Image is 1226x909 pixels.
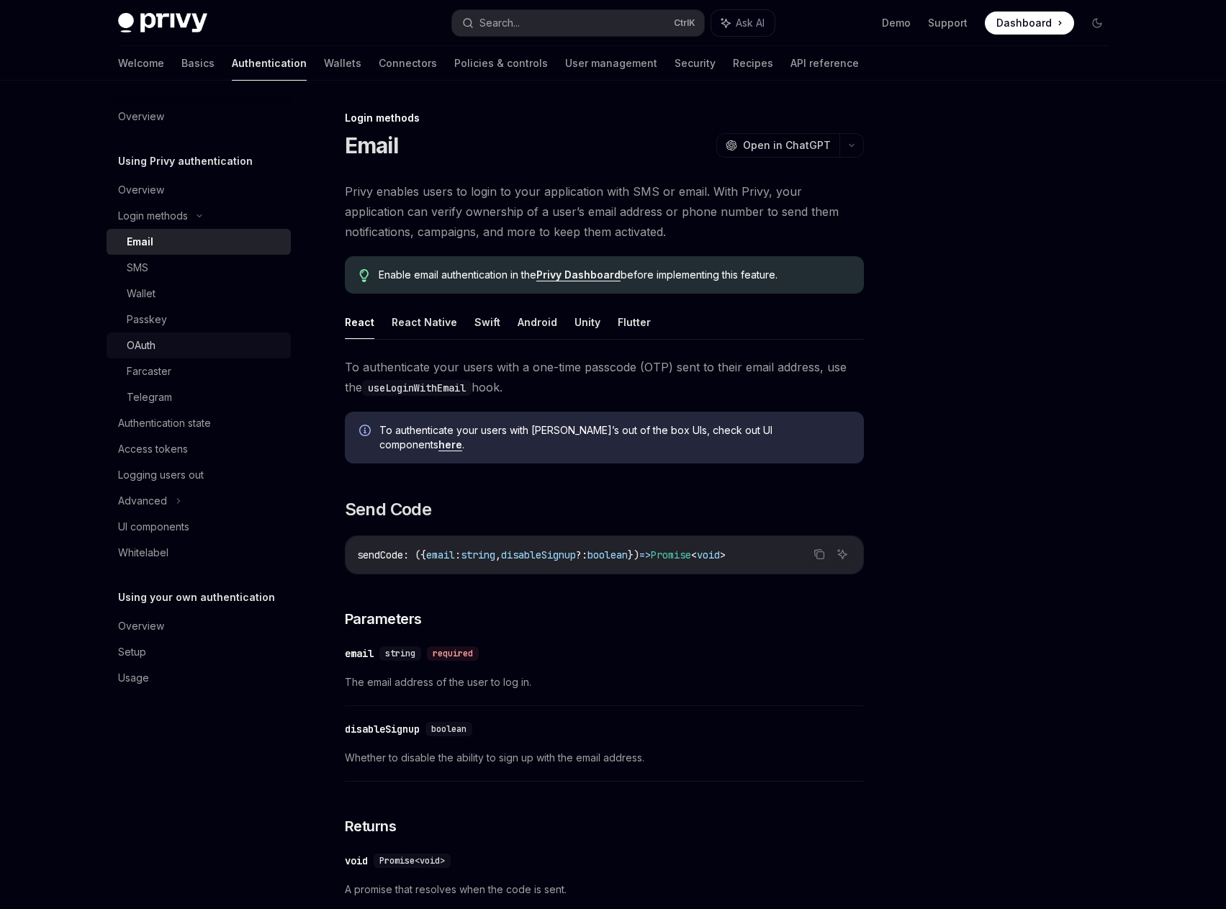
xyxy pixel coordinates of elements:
[379,46,437,81] a: Connectors
[455,548,461,561] span: :
[639,548,651,561] span: =>
[107,358,291,384] a: Farcaster
[359,269,369,282] svg: Tip
[107,410,291,436] a: Authentication state
[403,548,426,561] span: : ({
[362,380,472,396] code: useLoginWithEmail
[501,548,576,561] span: disableSignup
[461,548,495,561] span: string
[697,548,720,561] span: void
[1086,12,1109,35] button: Toggle dark mode
[345,749,864,766] span: Whether to disable the ability to sign up with the email address.
[736,16,765,30] span: Ask AI
[691,548,697,561] span: <
[118,153,253,170] h5: Using Privy authentication
[454,46,548,81] a: Policies & controls
[790,46,859,81] a: API reference
[392,305,457,339] button: React Native
[345,881,864,898] span: A promise that resolves when the code is sent.
[107,255,291,281] a: SMS
[107,436,291,462] a: Access tokens
[107,639,291,665] a: Setup
[675,46,716,81] a: Security
[810,545,829,564] button: Copy the contents from the code block
[118,589,275,606] h5: Using your own authentication
[474,305,500,339] button: Swift
[118,544,168,561] div: Whitelabel
[674,17,695,29] span: Ctrl K
[357,548,403,561] span: sendCode
[345,357,864,397] span: To authenticate your users with a one-time passcode (OTP) sent to their email address, use the hook.
[495,548,501,561] span: ,
[107,307,291,333] a: Passkey
[107,462,291,488] a: Logging users out
[427,646,479,661] div: required
[345,816,397,836] span: Returns
[452,10,704,36] button: Search...CtrlK
[232,46,307,81] a: Authentication
[118,440,188,458] div: Access tokens
[118,466,204,484] div: Logging users out
[118,669,149,687] div: Usage
[118,415,211,432] div: Authentication state
[711,10,775,36] button: Ask AI
[107,281,291,307] a: Wallet
[359,425,374,439] svg: Info
[345,132,398,158] h1: Email
[833,545,852,564] button: Ask AI
[127,363,171,380] div: Farcaster
[118,108,164,125] div: Overview
[127,285,155,302] div: Wallet
[118,492,167,510] div: Advanced
[127,259,148,276] div: SMS
[743,138,831,153] span: Open in ChatGPT
[107,384,291,410] a: Telegram
[107,104,291,130] a: Overview
[127,311,167,328] div: Passkey
[379,268,849,282] span: Enable email authentication in the before implementing this feature.
[628,548,639,561] span: })
[107,177,291,203] a: Overview
[345,722,420,736] div: disableSignup
[985,12,1074,35] a: Dashboard
[127,389,172,406] div: Telegram
[107,665,291,691] a: Usage
[576,548,587,561] span: ?:
[345,609,422,629] span: Parameters
[345,674,864,691] span: The email address of the user to log in.
[118,518,189,535] div: UI components
[127,337,155,354] div: OAuth
[324,46,361,81] a: Wallets
[107,514,291,540] a: UI components
[651,548,691,561] span: Promise
[587,548,628,561] span: boolean
[107,613,291,639] a: Overview
[118,207,188,225] div: Login methods
[996,16,1052,30] span: Dashboard
[345,498,432,521] span: Send Code
[345,181,864,242] span: Privy enables users to login to your application with SMS or email. With Privy, your application ...
[107,540,291,566] a: Whitelabel
[181,46,215,81] a: Basics
[574,305,600,339] button: Unity
[379,855,445,867] span: Promise<void>
[928,16,968,30] a: Support
[518,305,557,339] button: Android
[438,438,462,451] a: here
[118,13,207,33] img: dark logo
[385,648,415,659] span: string
[716,133,839,158] button: Open in ChatGPT
[431,723,466,735] span: boolean
[127,233,153,250] div: Email
[345,111,864,125] div: Login methods
[107,333,291,358] a: OAuth
[882,16,911,30] a: Demo
[565,46,657,81] a: User management
[379,423,849,452] span: To authenticate your users with [PERSON_NAME]’s out of the box UIs, check out UI components .
[118,181,164,199] div: Overview
[733,46,773,81] a: Recipes
[345,646,374,661] div: email
[426,548,455,561] span: email
[107,229,291,255] a: Email
[118,46,164,81] a: Welcome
